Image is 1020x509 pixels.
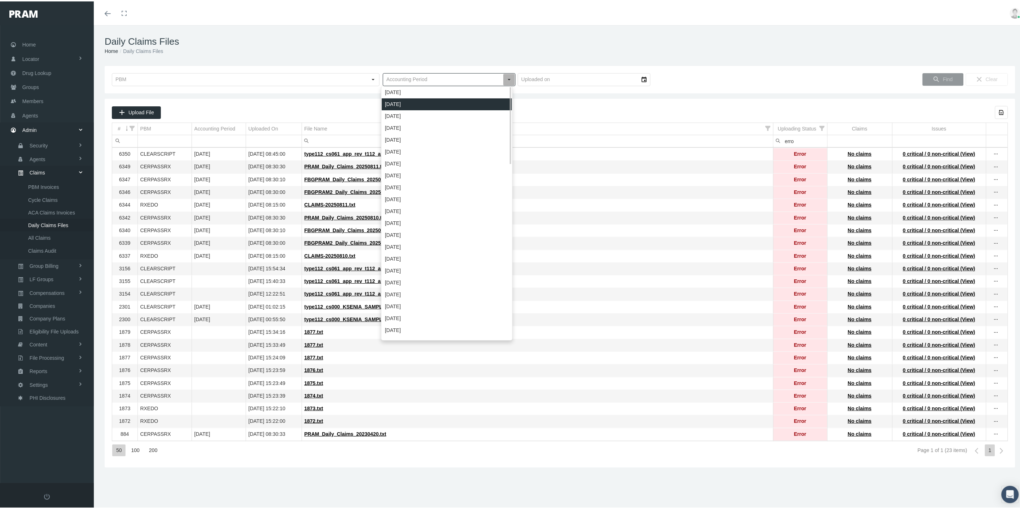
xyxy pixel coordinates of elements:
[903,417,975,422] span: 0 critical / 0 non-critical (View)
[773,414,827,426] td: Error
[903,379,975,385] span: 0 critical / 0 non-critical (View)
[192,426,246,439] td: [DATE]
[991,226,1002,233] div: more
[137,236,192,248] td: CERPASSRX
[773,287,827,299] td: Error
[991,340,1002,348] div: Show Actions
[991,251,1002,258] div: Show Actions
[991,289,1002,296] div: Show Actions
[30,272,53,284] span: LF Groups
[192,312,246,325] td: [DATE]
[137,287,192,299] td: CLEARSCRIPT
[991,404,1002,411] div: more
[773,248,827,261] td: Error
[991,315,1002,322] div: more
[246,312,302,325] td: [DATE] 00:55:50
[991,353,1002,360] div: Show Actions
[773,172,827,185] td: Error
[246,236,302,248] td: [DATE] 08:30:00
[112,172,137,185] td: 6347
[137,223,192,235] td: CERPASSRX
[773,274,827,287] td: Error
[991,213,1002,220] div: more
[382,133,512,145] div: [DATE]
[305,315,400,321] span: type112_cs000_KSENIA_SAMPLE_2.dat
[30,350,64,363] span: File Processing
[991,264,1002,271] div: Show Actions
[774,134,827,146] input: Filter cell
[9,9,38,16] img: PRAM_20_x_78.png
[112,105,161,118] div: Upload File
[848,430,872,435] span: No claims
[112,312,137,325] td: 2300
[246,198,302,210] td: [DATE] 08:15:00
[246,414,302,426] td: [DATE] 15:22:00
[28,205,75,217] span: ACA Claims Invoices
[827,121,892,134] td: Column Claims
[991,417,1002,424] div: more
[118,46,163,54] li: Daily Claims Files
[137,325,192,337] td: CERPASSRX
[991,379,1002,386] div: more
[192,299,246,312] td: [DATE]
[246,159,302,172] td: [DATE] 08:30:30
[773,198,827,210] td: Error
[382,275,512,287] div: [DATE]
[22,93,43,107] span: Members
[305,162,386,168] span: PRAM_Daily_Claims_20250811.txt
[112,185,137,198] td: 6346
[773,185,827,198] td: Error
[112,274,137,287] td: 3155
[305,366,323,372] span: 1876.txt
[246,426,302,439] td: [DATE] 08:30:33
[22,122,37,136] span: Admin
[30,298,55,311] span: Companies
[638,72,650,84] div: Select
[848,391,872,397] span: No claims
[105,47,118,53] a: Home
[302,134,773,146] input: Filter cell
[192,248,246,261] td: [DATE]
[30,152,45,164] span: Agents
[991,187,1002,195] div: Show Actions
[192,236,246,248] td: [DATE]
[848,379,872,385] span: No claims
[137,185,192,198] td: CERPASSRX
[903,315,975,321] span: 0 critical / 0 non-critical (View)
[305,188,400,194] span: FBGPRAM2_Daily_Claims_20250811.txt
[246,287,302,299] td: [DATE] 12:22:51
[137,388,192,401] td: CERPASSRX
[128,108,154,114] span: Upload File
[112,105,1008,118] div: Data grid toolbar
[903,302,975,308] span: 0 critical / 0 non-critical (View)
[903,162,975,168] span: 0 critical / 0 non-critical (View)
[30,390,66,403] span: PHI Disclosures
[246,350,302,363] td: [DATE] 15:24:09
[991,391,1002,398] div: Show Actions
[192,172,246,185] td: [DATE]
[848,289,872,295] span: No claims
[382,156,512,168] div: [DATE]
[848,226,872,232] span: No claims
[305,404,323,410] span: 1873.txt
[246,401,302,414] td: [DATE] 15:22:10
[991,175,1002,182] div: more
[382,97,512,109] div: [DATE]
[382,287,512,299] div: [DATE]
[112,261,137,274] td: 3156
[991,289,1002,297] div: more
[995,105,1008,118] div: Export all data to Excel
[991,200,1002,208] div: more
[30,324,79,336] span: Eligibility File Uploads
[305,391,323,397] span: 1874.txt
[192,185,246,198] td: [DATE]
[892,121,986,134] td: Column Issues
[246,172,302,185] td: [DATE] 08:30:10
[382,264,512,275] div: [DATE]
[503,72,515,84] div: Select
[991,187,1002,195] div: more
[773,210,827,223] td: Error
[903,188,975,194] span: 0 critical / 0 non-critical (View)
[130,124,135,129] span: Show filter options for column '#'
[991,429,1002,437] div: more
